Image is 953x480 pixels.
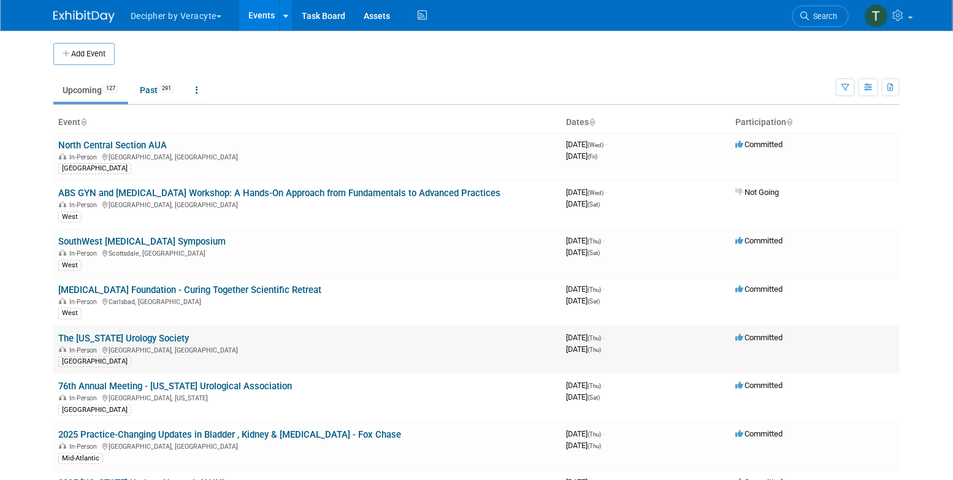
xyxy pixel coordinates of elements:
div: [GEOGRAPHIC_DATA], [GEOGRAPHIC_DATA] [58,199,556,209]
th: Event [53,112,561,133]
a: The [US_STATE] Urology Society [58,333,189,344]
div: Carlsbad, [GEOGRAPHIC_DATA] [58,296,556,306]
span: Committed [735,236,783,245]
span: Committed [735,429,783,438]
span: Committed [735,381,783,390]
div: [GEOGRAPHIC_DATA], [GEOGRAPHIC_DATA] [58,441,556,451]
div: West [58,260,82,271]
div: [GEOGRAPHIC_DATA], [US_STATE] [58,392,556,402]
span: (Thu) [587,443,601,449]
img: In-Person Event [59,394,66,400]
div: Scottsdale, [GEOGRAPHIC_DATA] [58,248,556,257]
span: [DATE] [566,284,605,294]
img: In-Person Event [59,298,66,304]
img: Tony Alvarado [865,4,888,28]
span: [DATE] [566,392,600,402]
div: [GEOGRAPHIC_DATA] [58,405,131,416]
span: (Thu) [587,335,601,341]
span: [DATE] [566,248,600,257]
a: Sort by Start Date [589,117,595,127]
span: [DATE] [566,236,605,245]
span: - [603,284,605,294]
span: [DATE] [566,381,605,390]
img: ExhibitDay [53,10,115,23]
span: - [605,188,607,197]
img: In-Person Event [59,443,66,449]
span: [DATE] [566,188,607,197]
a: ABS GYN and [MEDICAL_DATA] Workshop: A Hands-On Approach from Fundamentals to Advanced Practices [58,188,500,199]
img: In-Person Event [59,346,66,352]
a: SouthWest [MEDICAL_DATA] Symposium [58,236,226,247]
a: 2025 Practice-Changing Updates in Bladder , Kidney & [MEDICAL_DATA] - Fox Chase [58,429,401,440]
span: (Thu) [587,346,601,353]
span: In-Person [69,201,101,209]
img: In-Person Event [59,201,66,207]
span: (Thu) [587,238,601,245]
a: North Central Section AUA [58,140,167,151]
span: [DATE] [566,140,607,149]
span: (Wed) [587,142,603,148]
a: Past291 [131,78,184,102]
span: In-Person [69,153,101,161]
span: Search [809,12,837,21]
a: Search [792,6,849,27]
span: [DATE] [566,429,605,438]
span: - [603,381,605,390]
span: Committed [735,284,783,294]
div: West [58,211,82,223]
span: (Thu) [587,383,601,389]
th: Participation [730,112,900,133]
span: - [603,429,605,438]
span: In-Person [69,346,101,354]
div: [GEOGRAPHIC_DATA] [58,163,131,174]
span: In-Person [69,298,101,306]
a: Sort by Participation Type [786,117,792,127]
th: Dates [561,112,730,133]
span: (Fri) [587,153,597,160]
span: [DATE] [566,151,597,161]
div: [GEOGRAPHIC_DATA] [58,356,131,367]
a: Sort by Event Name [80,117,86,127]
span: In-Person [69,443,101,451]
span: - [605,140,607,149]
span: (Thu) [587,286,601,293]
span: (Sat) [587,298,600,305]
div: West [58,308,82,319]
a: [MEDICAL_DATA] Foundation - Curing Together Scientific Retreat [58,284,321,295]
span: [DATE] [566,199,600,208]
span: In-Person [69,394,101,402]
img: In-Person Event [59,153,66,159]
button: Add Event [53,43,115,65]
span: Not Going [735,188,779,197]
span: [DATE] [566,333,605,342]
span: 127 [102,84,119,93]
img: In-Person Event [59,250,66,256]
span: [DATE] [566,441,601,450]
span: (Wed) [587,189,603,196]
span: Committed [735,333,783,342]
div: [GEOGRAPHIC_DATA], [GEOGRAPHIC_DATA] [58,151,556,161]
a: 76th Annual Meeting - [US_STATE] Urological Association [58,381,292,392]
span: - [603,333,605,342]
span: In-Person [69,250,101,257]
span: - [603,236,605,245]
span: (Sat) [587,250,600,256]
span: (Sat) [587,201,600,208]
span: Committed [735,140,783,149]
span: (Thu) [587,431,601,438]
a: Upcoming127 [53,78,128,102]
span: (Sat) [587,394,600,401]
span: 291 [158,84,175,93]
div: Mid-Atlantic [58,453,103,464]
span: [DATE] [566,296,600,305]
span: [DATE] [566,345,601,354]
div: [GEOGRAPHIC_DATA], [GEOGRAPHIC_DATA] [58,345,556,354]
